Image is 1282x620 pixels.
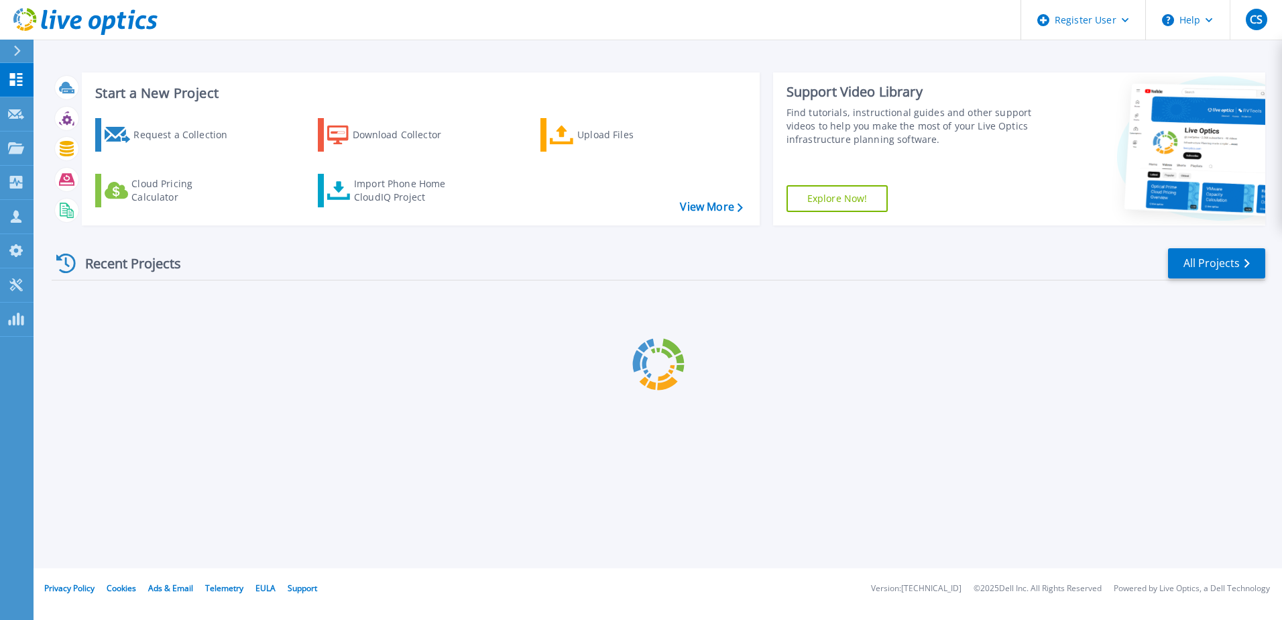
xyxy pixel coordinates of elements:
a: EULA [255,582,276,594]
div: Cloud Pricing Calculator [131,177,239,204]
div: Request a Collection [133,121,241,148]
span: CS [1250,14,1263,25]
div: Find tutorials, instructional guides and other support videos to help you make the most of your L... [786,106,1037,146]
a: Download Collector [318,118,467,152]
a: Cookies [107,582,136,594]
div: Upload Files [577,121,685,148]
div: Recent Projects [52,247,199,280]
a: View More [680,201,742,213]
a: Privacy Policy [44,582,95,594]
a: Ads & Email [148,582,193,594]
li: Version: [TECHNICAL_ID] [871,584,961,593]
li: © 2025 Dell Inc. All Rights Reserved [974,584,1102,593]
a: Support [288,582,317,594]
a: Upload Files [540,118,690,152]
h3: Start a New Project [95,86,742,101]
div: Download Collector [353,121,460,148]
div: Support Video Library [786,83,1037,101]
a: Explore Now! [786,185,888,212]
a: Telemetry [205,582,243,594]
div: Import Phone Home CloudIQ Project [354,177,459,204]
a: Cloud Pricing Calculator [95,174,245,207]
li: Powered by Live Optics, a Dell Technology [1114,584,1270,593]
a: Request a Collection [95,118,245,152]
a: All Projects [1168,248,1265,278]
